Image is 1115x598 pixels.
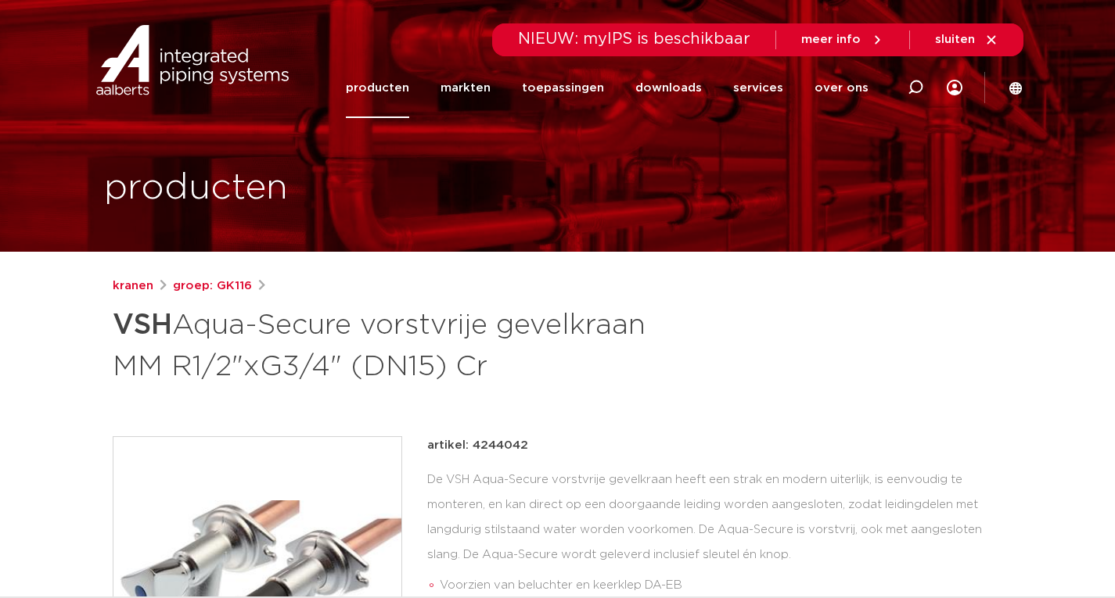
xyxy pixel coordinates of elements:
strong: VSH [113,311,172,339]
a: over ons [815,58,869,118]
a: meer info [801,33,884,47]
h1: Aqua-Secure vorstvrije gevelkraan MM R1/2"xG3/4" (DN15) Cr [113,302,700,386]
a: sluiten [935,33,998,47]
span: NIEUW: myIPS is beschikbaar [518,31,750,47]
a: kranen [113,277,153,295]
nav: Menu [346,58,869,118]
a: markten [441,58,491,118]
p: artikel: 4244042 [427,436,528,455]
h1: producten [104,163,288,213]
li: Voorzien van beluchter en keerklep DA-EB [440,573,1003,598]
a: downloads [635,58,702,118]
a: toepassingen [522,58,604,118]
span: sluiten [935,34,975,45]
a: services [733,58,783,118]
div: my IPS [947,70,962,105]
a: producten [346,58,409,118]
span: meer info [801,34,861,45]
a: groep: GK116 [173,277,252,295]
